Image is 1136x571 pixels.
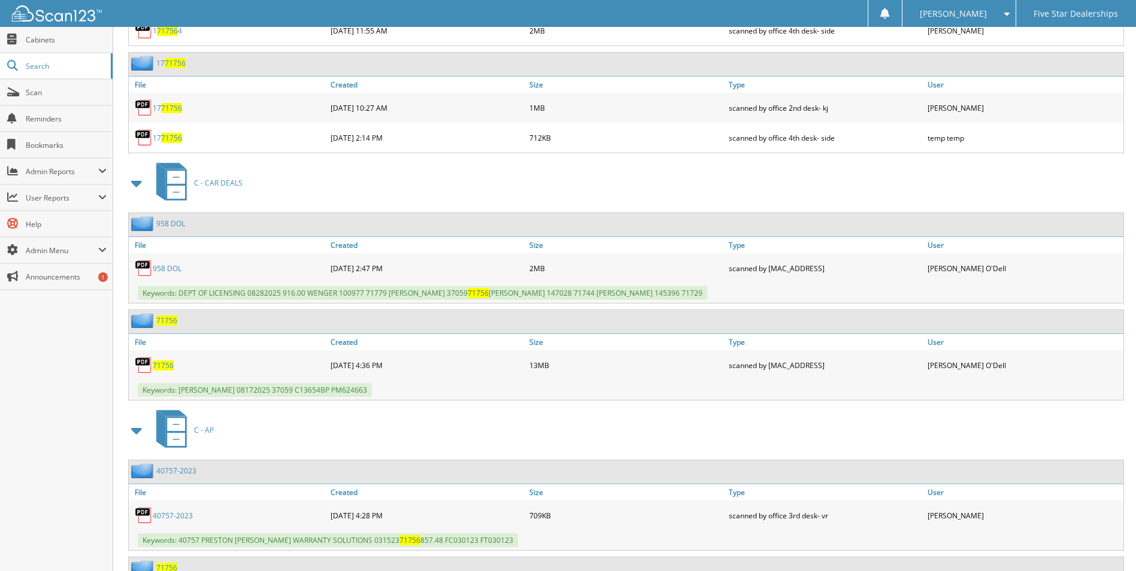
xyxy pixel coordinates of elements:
[129,334,328,350] a: File
[194,178,243,188] span: C - CAR DEALS
[925,353,1123,377] div: [PERSON_NAME] O'Dell
[726,96,925,120] div: scanned by office 2nd desk- kj
[526,353,725,377] div: 13MB
[726,353,925,377] div: scanned by [MAC_ADDRESS]
[156,58,186,68] a: 1771756
[526,484,725,500] a: Size
[526,96,725,120] div: 1MB
[153,511,193,521] a: 40757-2023
[726,19,925,42] div: scanned by office 4th desk- side
[131,56,156,71] img: folder2.png
[925,96,1123,120] div: [PERSON_NAME]
[135,259,153,277] img: PDF.png
[135,129,153,147] img: PDF.png
[156,315,177,326] a: 71756
[129,237,328,253] a: File
[131,216,156,231] img: folder2.png
[153,103,182,113] a: 1771756
[156,218,185,229] a: 958 DOL
[26,166,98,177] span: Admin Reports
[129,484,328,500] a: File
[149,406,214,454] a: C - AP
[26,140,107,150] span: Bookmarks
[156,466,196,476] a: 40757-2023
[26,193,98,203] span: User Reports
[161,133,182,143] span: 71756
[328,237,526,253] a: Created
[328,503,526,527] div: [DATE] 4:28 PM
[726,126,925,150] div: scanned by office 4th desk- side
[135,506,153,524] img: PDF.png
[1076,514,1136,571] iframe: Chat Widget
[26,114,107,124] span: Reminders
[526,334,725,350] a: Size
[98,272,108,282] div: 1
[726,503,925,527] div: scanned by office 3rd desk- vr
[925,256,1123,280] div: [PERSON_NAME] O'Dell
[135,99,153,117] img: PDF.png
[328,484,526,500] a: Created
[328,96,526,120] div: [DATE] 10:27 AM
[925,503,1123,527] div: [PERSON_NAME]
[328,19,526,42] div: [DATE] 11:55 AM
[726,256,925,280] div: scanned by [MAC_ADDRESS]
[26,61,105,71] span: Search
[165,58,186,68] span: 71756
[135,22,153,40] img: PDF.png
[925,484,1123,500] a: User
[468,288,489,298] span: 71756
[131,463,156,478] img: folder2.png
[1034,10,1118,17] span: Five Star Dealerships
[925,237,1123,253] a: User
[153,26,182,36] a: 1717564
[157,26,178,36] span: 71756
[149,159,243,206] a: C - CAR DEALS
[726,237,925,253] a: Type
[12,5,102,22] img: scan123-logo-white.svg
[138,383,372,397] span: Keywords: [PERSON_NAME] 08172025 37059 C13654BP PM624663
[129,77,328,93] a: File
[328,256,526,280] div: [DATE] 2:47 PM
[526,19,725,42] div: 2MB
[26,272,107,282] span: Announcements
[399,535,420,545] span: 71756
[526,256,725,280] div: 2MB
[153,360,174,370] a: 71756
[925,19,1123,42] div: [PERSON_NAME]
[726,484,925,500] a: Type
[138,533,518,547] span: Keywords: 40757 PRESTON [PERSON_NAME] WARRANTY SOLUTIONS 031523 857.48 FC030123 FT030123
[161,103,182,113] span: 71756
[135,356,153,374] img: PDF.png
[526,237,725,253] a: Size
[920,10,987,17] span: [PERSON_NAME]
[138,286,707,300] span: Keywords: DEPT OF LICENSING 08282025 916.00 WENGER 100977 71779 [PERSON_NAME] 37059 [PERSON_NAME]...
[153,133,182,143] a: 1771756
[328,77,526,93] a: Created
[26,245,98,256] span: Admin Menu
[328,353,526,377] div: [DATE] 4:36 PM
[726,334,925,350] a: Type
[26,219,107,229] span: Help
[131,313,156,328] img: folder2.png
[26,87,107,98] span: Scan
[526,77,725,93] a: Size
[925,334,1123,350] a: User
[328,126,526,150] div: [DATE] 2:14 PM
[328,334,526,350] a: Created
[26,35,107,45] span: Cabinets
[526,503,725,527] div: 709KB
[194,425,214,435] span: C - AP
[925,126,1123,150] div: temp temp
[925,77,1123,93] a: User
[726,77,925,93] a: Type
[526,126,725,150] div: 712KB
[153,263,181,274] a: 958 DOL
